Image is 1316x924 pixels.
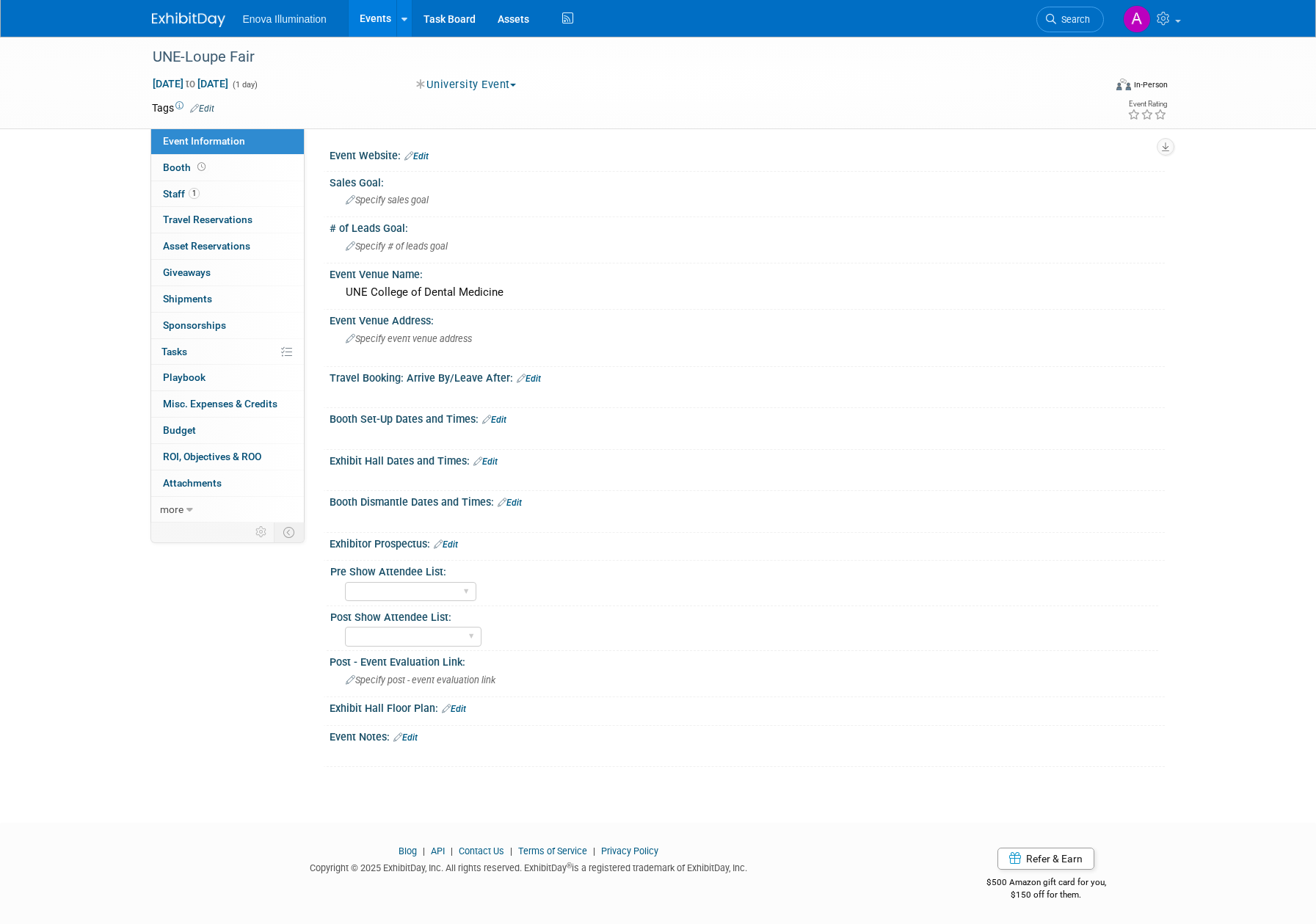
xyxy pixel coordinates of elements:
[163,293,212,305] span: Shipments
[1133,79,1168,90] div: In-Person
[151,365,304,390] a: Playbook
[442,704,466,714] a: Edit
[152,12,225,27] img: ExhibitDay
[1056,14,1090,25] span: Search
[330,408,1165,427] div: Booth Set-Up Dates and Times:
[183,78,197,90] span: to
[151,470,304,496] a: Attachments
[330,561,1158,579] div: Pre Show Attendee List:
[163,477,222,489] span: Attachments
[189,188,200,199] span: 1
[163,188,200,200] span: Staff
[928,889,1165,901] div: $150 off for them.
[589,845,599,856] span: |
[151,128,304,154] a: Event Information
[346,194,429,205] span: Specify sales goal
[346,241,448,252] span: Specify # of leads goal
[346,333,472,344] span: Specify event venue address
[151,155,304,181] a: Booth
[148,44,1082,70] div: UNE-Loupe Fair
[163,424,196,436] span: Budget
[473,456,498,467] a: Edit
[163,240,250,252] span: Asset Reservations
[506,845,516,856] span: |
[151,286,304,312] a: Shipments
[330,172,1165,190] div: Sales Goal:
[151,418,304,443] a: Budget
[151,181,304,207] a: Staff1
[330,145,1165,164] div: Event Website:
[151,497,304,523] a: more
[151,207,304,233] a: Travel Reservations
[330,367,1165,386] div: Travel Booking: Arrive By/Leave After:
[163,161,208,173] span: Booth
[163,319,226,331] span: Sponsorships
[459,845,504,856] a: Contact Us
[163,135,245,147] span: Event Information
[997,848,1094,870] a: Refer & Earn
[928,867,1165,901] div: $500 Amazon gift card for you,
[1036,7,1104,32] a: Search
[151,339,304,365] a: Tasks
[399,845,417,856] a: Blog
[330,310,1165,328] div: Event Venue Address:
[163,214,252,225] span: Travel Reservations
[152,77,229,90] span: [DATE] [DATE]
[151,260,304,285] a: Giveaways
[1123,5,1151,33] img: Abby Nelson
[163,266,211,278] span: Giveaways
[151,444,304,470] a: ROI, Objectives & ROO
[330,263,1165,282] div: Event Venue Name:
[330,726,1165,745] div: Event Notes:
[434,539,458,550] a: Edit
[161,346,187,357] span: Tasks
[393,732,418,743] a: Edit
[411,77,522,92] button: University Event
[151,391,304,417] a: Misc. Expenses & Credits
[498,498,522,508] a: Edit
[274,523,304,542] td: Toggle Event Tabs
[249,523,275,542] td: Personalize Event Tab Strip
[330,217,1165,236] div: # of Leads Goal:
[330,697,1165,716] div: Exhibit Hall Floor Plan:
[330,450,1165,469] div: Exhibit Hall Dates and Times:
[1017,76,1168,98] div: Event Format
[431,845,445,856] a: API
[231,80,258,90] span: (1 day)
[160,503,183,515] span: more
[517,374,541,384] a: Edit
[151,313,304,338] a: Sponsorships
[190,103,214,114] a: Edit
[482,415,506,425] a: Edit
[341,281,1154,304] div: UNE College of Dental Medicine
[163,451,261,462] span: ROI, Objectives & ROO
[163,371,206,383] span: Playbook
[567,862,572,870] sup: ®
[601,845,658,856] a: Privacy Policy
[518,845,587,856] a: Terms of Service
[152,858,906,875] div: Copyright © 2025 ExhibitDay, Inc. All rights reserved. ExhibitDay is a registered trademark of Ex...
[330,533,1165,552] div: Exhibitor Prospectus:
[404,151,429,161] a: Edit
[152,101,214,115] td: Tags
[1116,79,1131,90] img: Format-Inperson.png
[419,845,429,856] span: |
[447,845,457,856] span: |
[1127,101,1167,108] div: Event Rating
[151,233,304,259] a: Asset Reservations
[346,674,495,685] span: Specify post - event evaluation link
[330,606,1158,625] div: Post Show Attendee List:
[330,491,1165,510] div: Booth Dismantle Dates and Times:
[243,13,327,25] span: Enova Illumination
[330,651,1165,669] div: Post - Event Evaluation Link:
[163,398,277,410] span: Misc. Expenses & Credits
[195,161,208,172] span: Booth not reserved yet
